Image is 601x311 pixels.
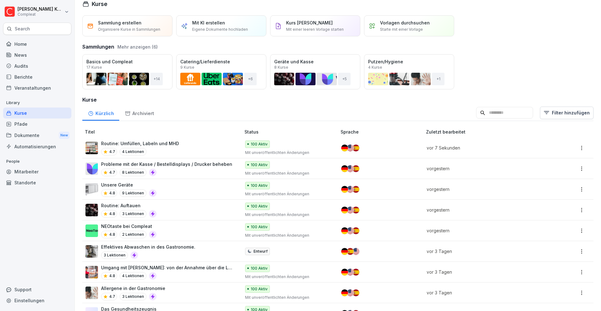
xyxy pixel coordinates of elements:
[3,50,71,61] a: News
[427,248,543,255] p: vor 3 Tagen
[82,96,593,103] h3: Kurse
[432,73,444,85] div: + 1
[341,227,348,234] img: de.svg
[244,73,257,85] div: + 6
[3,61,71,71] a: Audits
[352,248,359,255] img: us.svg
[3,177,71,188] div: Standorte
[245,295,331,300] p: Mit unveröffentlichten Änderungen
[120,189,146,197] p: 9 Lektionen
[341,186,348,193] img: de.svg
[117,44,158,50] button: Mehr anzeigen (6)
[286,27,344,32] p: Mit einer leeren Vorlage starten
[368,66,382,69] p: 4 Kurse
[427,145,543,151] p: vor 7 Sekunden
[101,223,157,229] p: NEOtaste bei Compleat
[341,289,348,296] img: de.svg
[3,166,71,177] div: Mitarbeiter
[85,183,98,196] img: c1qgdr0kq3mvsbtiz0puipip.png
[59,132,69,139] div: New
[427,289,543,296] p: vor 3 Tagen
[3,71,71,82] a: Berichte
[338,73,351,85] div: + 5
[85,162,98,175] img: qju8y9y93iuiewove29l081h.png
[347,145,354,151] img: us.svg
[109,170,115,175] p: 4.7
[380,27,423,32] p: Starte mit einer Vorlage
[85,204,98,216] img: ljr70levquxmzrl4yg7ndtdm.png
[109,190,115,196] p: 4.8
[352,227,359,234] img: es.svg
[352,165,359,172] img: es.svg
[180,66,194,69] p: 9 Kurse
[120,169,146,176] p: 8 Lektionen
[3,108,71,119] a: Kurse
[119,105,159,121] a: Archiviert
[120,210,146,218] p: 3 Lektionen
[3,156,71,166] p: People
[341,129,424,135] p: Sprache
[427,269,543,275] p: vor 3 Tagen
[101,264,234,271] p: Umgang mit [PERSON_NAME]: von der Annahme über die Lagerung bis zur Entsorgung
[101,251,128,259] p: 3 Lektionen
[101,202,157,209] p: Routine: Auftauen
[245,274,331,280] p: Mit unveröffentlichten Änderungen
[3,295,71,306] a: Einstellungen
[85,245,98,258] img: yil07yidm587r6oj5gwtndu1.png
[176,54,266,89] a: Catering/Lieferdienste9 Kurse+6
[245,171,331,176] p: Mit unveröffentlichten Änderungen
[101,182,157,188] p: Unsere Geräte
[120,231,146,238] p: 2 Lektionen
[352,145,359,151] img: es.svg
[251,286,268,292] p: 100 Aktiv
[3,141,71,152] a: Automatisierungen
[150,73,163,85] div: + 14
[347,186,354,193] img: us.svg
[274,66,288,69] p: 8 Kurse
[427,207,543,213] p: vorgestern
[98,27,160,32] p: Organisiere Kurse in Sammlungen
[286,19,333,26] p: Kurs [PERSON_NAME]
[3,129,71,141] a: DokumenteNew
[341,207,348,213] img: de.svg
[244,129,338,135] p: Status
[3,284,71,295] div: Support
[82,43,114,50] h3: Sammlungen
[245,233,331,238] p: Mit unveröffentlichten Änderungen
[120,272,146,280] p: 4 Lektionen
[368,58,450,65] p: Putzen/Hygiene
[86,66,102,69] p: 17 Kurse
[251,162,268,168] p: 100 Aktiv
[352,186,359,193] img: es.svg
[254,249,268,254] p: Entwurf
[380,19,430,26] p: Vorlagen durchsuchen
[82,54,172,89] a: Basics und Compleat17 Kurse+14
[101,285,165,292] p: Allergene in der Gastronomie
[245,212,331,218] p: Mit unveröffentlichten Änderungen
[120,293,146,300] p: 3 Lektionen
[347,207,354,213] img: us.svg
[347,227,354,234] img: us.svg
[101,244,195,250] p: Effektives Abwaschen in des Gastronomie.
[3,39,71,50] a: Home
[352,269,359,276] img: es.svg
[251,266,268,271] p: 100 Aktiv
[3,82,71,93] a: Veranstaltungen
[82,105,119,121] a: Kürzlich
[109,294,115,299] p: 4.7
[341,145,348,151] img: de.svg
[3,119,71,129] a: Pfade
[101,140,179,147] p: Routine: Umfüllen, Labeln und MHD
[341,165,348,172] img: de.svg
[85,266,98,278] img: q0802f2hnb0e3j45rlj48mwm.png
[98,19,141,26] p: Sammlung erstellen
